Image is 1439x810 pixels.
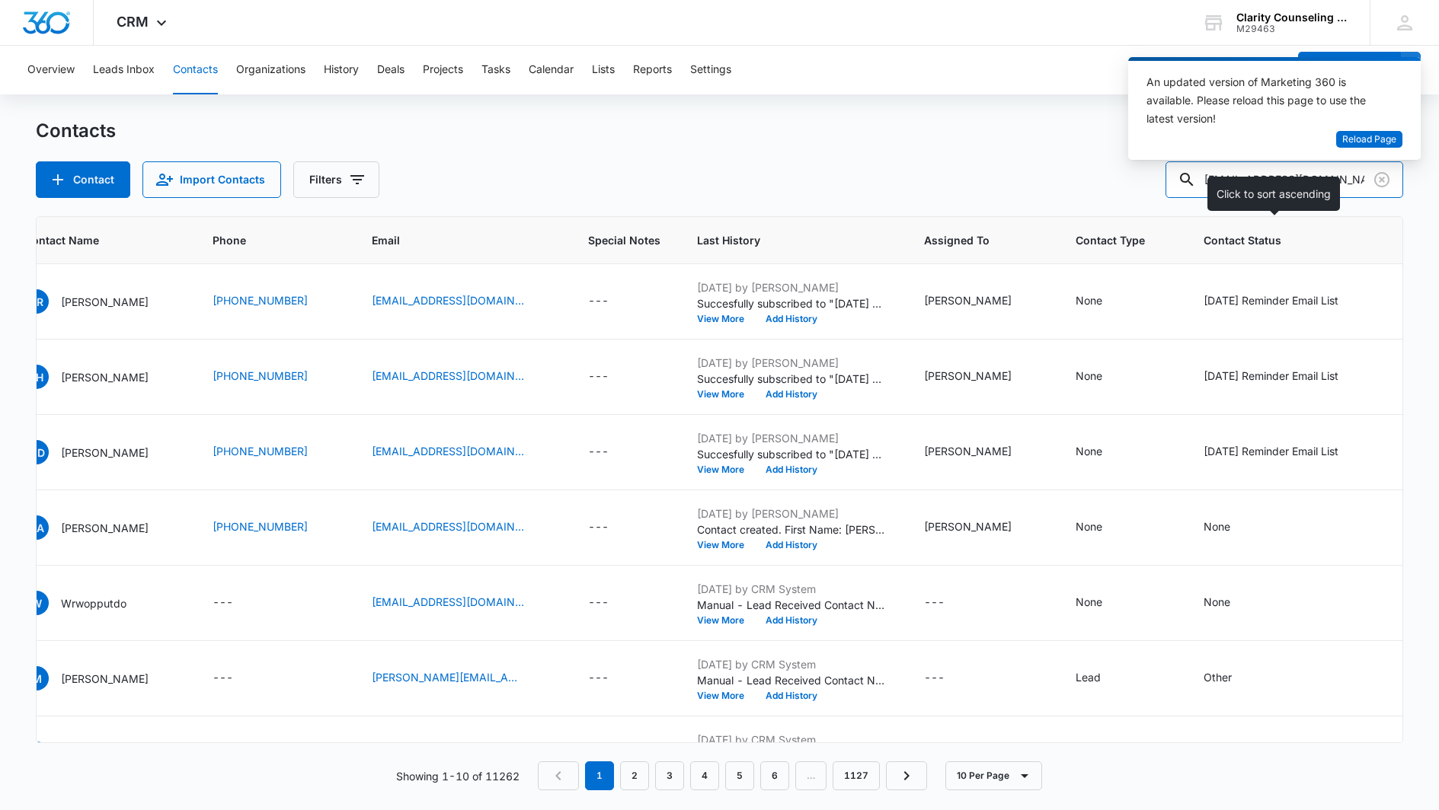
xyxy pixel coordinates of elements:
div: Special Notes - - Select to Edit Field [588,594,636,612]
div: Email - natram25@gmail.com - Select to Edit Field [372,443,552,461]
span: Last History [697,232,865,248]
div: --- [213,669,233,687]
a: Page 6 [760,761,789,790]
div: Contact Status - Saturday Reminder Email List - Select to Edit Field [1204,368,1366,386]
button: View More [697,616,755,625]
div: --- [588,669,609,687]
span: Phone [213,232,313,248]
a: [PHONE_NUMBER] [213,518,308,534]
div: account name [1236,11,1348,24]
span: Contact Type [1076,232,1145,248]
div: Assigned To - - Select to Edit Field [924,594,972,612]
div: Assigned To - Morgan DiGirolamo - Select to Edit Field [924,518,1039,537]
a: [EMAIL_ADDRESS][DOMAIN_NAME] [372,292,524,308]
div: Contact Type - None - Select to Edit Field [1076,292,1130,311]
div: An updated version of Marketing 360 is available. Please reload this page to use the latest version! [1146,73,1384,128]
div: Contact Name - Connor Ails - Select to Edit Field [24,515,176,540]
p: [DATE] by [PERSON_NAME] [697,505,887,521]
div: Contact Name - Jay Hutzler - Select to Edit Field [24,365,176,389]
button: Import Contacts [142,161,281,198]
button: Add History [755,691,828,700]
nav: Pagination [538,761,927,790]
div: Other [1204,669,1232,685]
div: None [1076,292,1102,308]
button: Leads Inbox [93,46,155,94]
div: Email - hutzlerwpb@gmail.com - Select to Edit Field [372,368,552,386]
span: CRM [117,14,149,30]
div: None [1076,443,1102,459]
div: --- [588,443,609,461]
div: [PERSON_NAME] [924,292,1012,308]
p: [PERSON_NAME] [61,520,149,536]
div: Email - ogdotqef@testform.xyz - Select to Edit Field [372,594,552,612]
button: Add History [755,541,828,550]
a: [PHONE_NUMBER] [213,443,308,459]
div: Phone - - Select to Edit Field [213,669,261,687]
div: Contact Type - Lead - Select to Edit Field [1076,669,1128,687]
div: Assigned To - Morgan DiGirolamo - Select to Edit Field [924,292,1039,311]
div: Phone - (910) 352-1653 - Select to Edit Field [213,368,335,386]
button: Contacts [173,46,218,94]
div: Contact Status - Other - Select to Edit Field [1204,669,1259,687]
p: [PERSON_NAME] [61,294,149,310]
button: History [324,46,359,94]
span: JH [24,365,49,389]
div: None [1204,594,1230,610]
div: Contact Status - None - Select to Edit Field [1204,518,1258,537]
div: None [1204,518,1230,534]
p: [DATE] by [PERSON_NAME] [697,279,887,295]
p: Showing 1-10 of 11262 [396,768,520,784]
button: Lists [592,46,615,94]
a: [EMAIL_ADDRESS][DOMAIN_NAME] [372,594,524,610]
span: Contact Name [24,232,154,248]
button: Add History [755,616,828,625]
button: View More [697,390,755,399]
p: [DATE] by CRM System [697,732,887,748]
a: [PERSON_NAME][EMAIL_ADDRESS][DOMAIN_NAME] [372,669,524,685]
span: Email [372,232,529,248]
p: Manual - Lead Received Contact Name: Wrwopputdo Email: [EMAIL_ADDRESS][DOMAIN_NAME] Lead Source: ... [697,597,887,613]
p: Contact created. First Name: [PERSON_NAME] Last Name: Ails Phone: [PHONE_NUMBER] Email: [EMAIL_AD... [697,521,887,537]
a: [EMAIL_ADDRESS][DOMAIN_NAME] [372,368,524,384]
div: Phone - - Select to Edit Field [213,594,261,612]
div: Contact Status - Saturday Reminder Email List - Select to Edit Field [1204,443,1366,461]
span: SR [24,289,49,314]
em: 1 [585,761,614,790]
div: Special Notes - - Select to Edit Field [588,292,636,311]
div: Contact Name - Sherry Rosser - Select to Edit Field [24,289,176,314]
button: Clear [1370,167,1394,192]
button: Projects [423,46,463,94]
button: Add History [755,390,828,399]
button: Add Contact [1298,52,1401,88]
div: --- [924,669,945,687]
button: Reload Page [1336,131,1402,148]
a: Page 1127 [833,761,880,790]
button: 10 Per Page [945,761,1042,790]
div: [DATE] Reminder Email List [1204,292,1338,308]
a: [PHONE_NUMBER] [213,368,308,384]
p: Succesfully subscribed to "[DATE] Reminder". [697,371,887,387]
input: Search Contacts [1166,161,1403,198]
div: None [1076,518,1102,534]
div: [PERSON_NAME] [924,443,1012,459]
div: Special Notes - - Select to Edit Field [588,518,636,537]
div: --- [213,594,233,612]
p: Wrwopputdo [61,595,126,611]
a: [EMAIL_ADDRESS][DOMAIN_NAME] [372,518,524,534]
div: --- [588,594,609,612]
button: Add History [755,465,828,474]
span: Special Notes [588,232,660,248]
div: Special Notes - - Select to Edit Field [588,368,636,386]
div: Email - cails@crimson.ua.edu - Select to Edit Field [372,518,552,537]
a: Page 4 [690,761,719,790]
button: Add History [755,314,828,324]
button: Calendar [529,46,574,94]
button: Tasks [481,46,510,94]
div: Email - samphire0919@yahoo.com - Select to Edit Field [372,292,552,311]
div: Email - margaret@madewellcenter.org - Select to Edit Field [372,669,552,687]
div: Assigned To - Morgan DiGirolamo - Select to Edit Field [924,443,1039,461]
p: [DATE] by [PERSON_NAME] [697,430,887,446]
div: [PERSON_NAME] [924,368,1012,384]
div: Contact Type - None - Select to Edit Field [1076,594,1130,612]
p: Succesfully subscribed to "[DATE] Reminder". [697,295,887,311]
